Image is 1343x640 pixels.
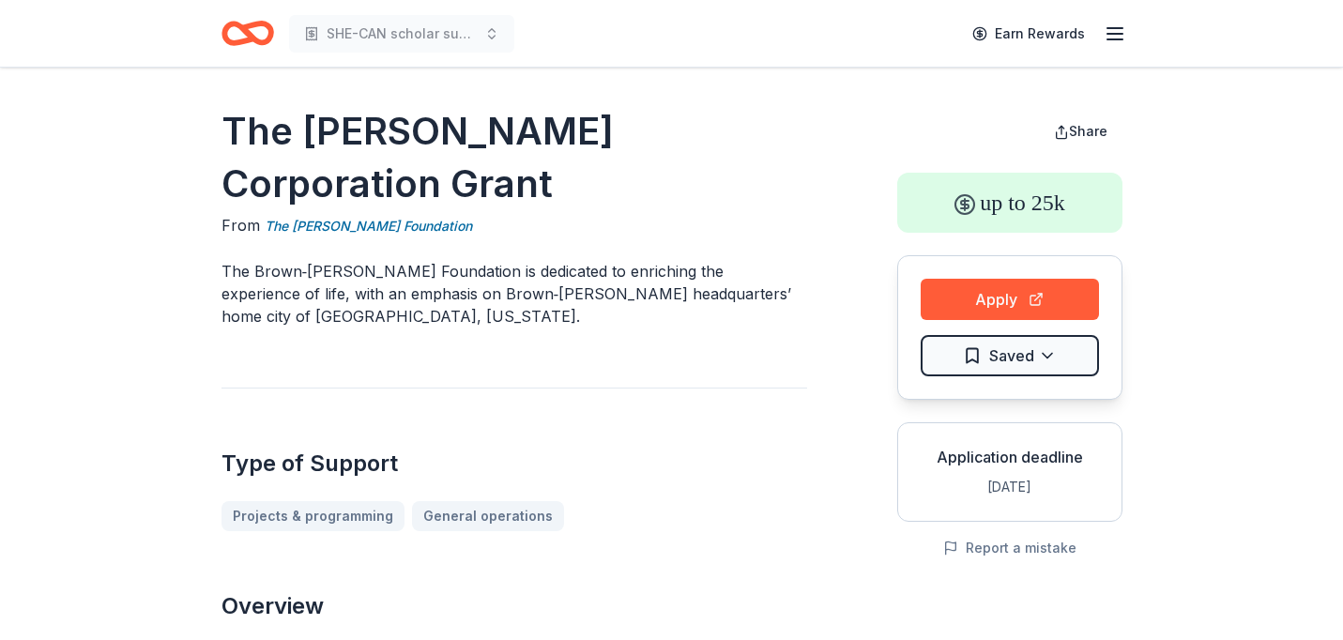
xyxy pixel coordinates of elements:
button: Share [1039,113,1122,150]
a: Projects & programming [221,501,404,531]
button: SHE-CAN scholar supplies [289,15,514,53]
div: up to 25k [897,173,1122,233]
p: The Brown‑[PERSON_NAME] Foundation is dedicated to enriching the experience of life, with an emph... [221,260,807,328]
a: General operations [412,501,564,531]
div: From [221,214,807,237]
a: The [PERSON_NAME] Foundation [265,215,472,237]
div: [DATE] [913,476,1106,498]
h2: Overview [221,591,807,621]
button: Saved [921,335,1099,376]
h2: Type of Support [221,449,807,479]
button: Report a mistake [943,537,1076,559]
span: SHE-CAN scholar supplies [327,23,477,45]
div: Application deadline [913,446,1106,468]
a: Earn Rewards [961,17,1096,51]
a: Home [221,11,274,55]
h1: The [PERSON_NAME] Corporation Grant [221,105,807,210]
button: Apply [921,279,1099,320]
span: Saved [989,343,1034,368]
span: Share [1069,123,1107,139]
